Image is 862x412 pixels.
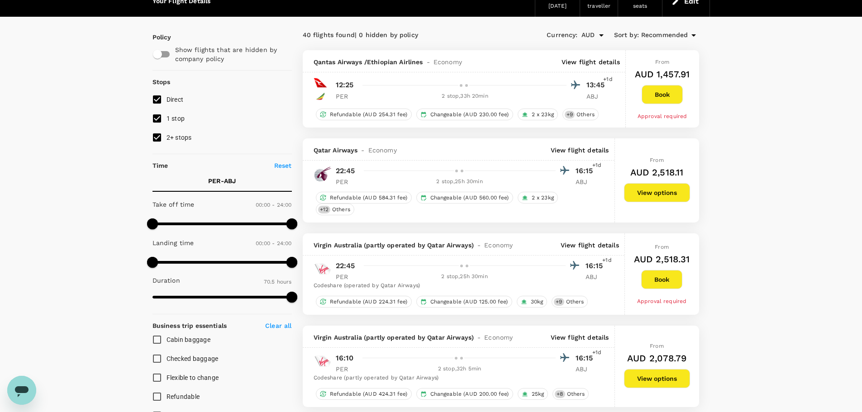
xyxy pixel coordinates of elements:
div: Refundable (AUD 254.31 fee) [316,109,412,120]
span: 25kg [528,390,548,398]
span: - [423,57,433,66]
div: +12Others [316,204,354,215]
span: 00:00 - 24:00 [256,240,292,246]
img: VA [314,260,332,278]
span: From [655,244,669,250]
span: Qatar Airways [314,146,358,155]
div: [DATE] [548,2,567,11]
span: Qantas Airways / Ethiopian Airlines [314,57,423,66]
p: Time [152,161,168,170]
span: 2 x 23kg [528,194,557,202]
span: Cabin baggage [167,336,210,343]
div: Changeable (AUD 230.00 fee) [416,109,513,120]
span: Economy [484,333,513,342]
span: 00:00 - 24:00 [256,202,292,208]
span: + 9 [554,298,564,306]
div: 2 stop , 33h 20min [364,92,567,101]
div: traveller [587,2,610,11]
p: View flight details [551,333,609,342]
button: Open [595,29,608,42]
p: 22:45 [336,166,355,176]
div: seats [633,2,648,11]
p: PER - ABJ [208,176,236,185]
h6: AUD 2,518.11 [630,165,684,180]
p: Landing time [152,238,194,247]
button: Book [642,85,683,104]
div: Refundable (AUD 424.31 fee) [316,388,412,400]
span: Others [563,390,589,398]
span: Refundable (AUD 424.31 fee) [326,390,411,398]
div: 2 x 23kg [518,192,558,204]
p: 16:15 [576,353,598,364]
div: 2 stop , 25h 30min [364,177,556,186]
p: Show flights that are hidden by company policy [175,45,286,63]
span: +1d [592,348,601,357]
p: PER [336,272,358,281]
span: Refundable (AUD 224.31 fee) [326,298,411,306]
div: +8Others [552,388,589,400]
span: +1d [592,161,601,170]
span: From [650,157,664,163]
span: Others [573,111,598,118]
div: Changeable (AUD 125.00 fee) [416,296,512,308]
span: 1 stop [167,115,185,122]
p: 12:25 [336,80,354,90]
p: View flight details [551,146,609,155]
p: 16:10 [336,353,354,364]
p: 16:15 [576,166,598,176]
p: Policy [152,33,161,42]
span: Economy [484,241,513,250]
span: Virgin Australia (partly operated by Qatar Airways) [314,241,474,250]
div: Refundable (AUD 224.31 fee) [316,296,412,308]
button: Book [641,270,682,289]
span: 2 x 23kg [528,111,557,118]
span: + 9 [565,111,575,118]
div: 2 stop , 25h 30min [364,272,566,281]
span: Changeable (AUD 230.00 fee) [427,111,513,118]
span: Sort by : [614,30,639,40]
span: +1d [603,75,612,84]
p: PER [336,92,358,101]
div: Changeable (AUD 560.00 fee) [416,192,513,204]
img: QF [314,76,327,90]
strong: Stops [152,78,171,85]
span: Economy [368,146,397,155]
p: ABJ [576,177,598,186]
div: 2 stop , 32h 5min [364,365,556,374]
button: View options [624,183,690,202]
span: Approval required [637,298,687,304]
button: View options [624,369,690,388]
div: Codeshare (partly operated by Qatar Airways) [314,374,598,383]
span: Refundable (AUD 254.31 fee) [326,111,411,118]
p: ABJ [586,92,609,101]
p: Duration [152,276,180,285]
h6: AUD 1,457.91 [635,67,690,81]
span: Currency : [547,30,577,40]
div: Changeable (AUD 200.00 fee) [416,388,513,400]
p: Clear all [265,321,291,330]
p: ABJ [586,272,608,281]
strong: Business trip essentials [152,322,227,329]
span: Checked baggage [167,355,219,362]
img: VA [314,352,332,370]
span: From [655,59,669,65]
span: +1d [602,256,611,265]
div: 2 x 23kg [518,109,558,120]
span: Refundable [167,393,200,400]
iframe: Button to launch messaging window [7,376,36,405]
span: Changeable (AUD 560.00 fee) [427,194,513,202]
span: + 8 [555,390,565,398]
p: 13:45 [586,80,609,90]
span: - [474,333,484,342]
img: ET [314,90,327,103]
h6: AUD 2,518.31 [634,252,690,266]
div: +9Others [552,296,588,308]
span: Direct [167,96,184,103]
span: Economy [433,57,462,66]
div: Codeshare (operated by Qatar Airways) [314,281,608,290]
span: - [357,146,368,155]
p: View flight details [561,241,619,250]
div: 30kg [517,296,548,308]
p: PER [336,365,358,374]
span: Approval required [638,113,687,119]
